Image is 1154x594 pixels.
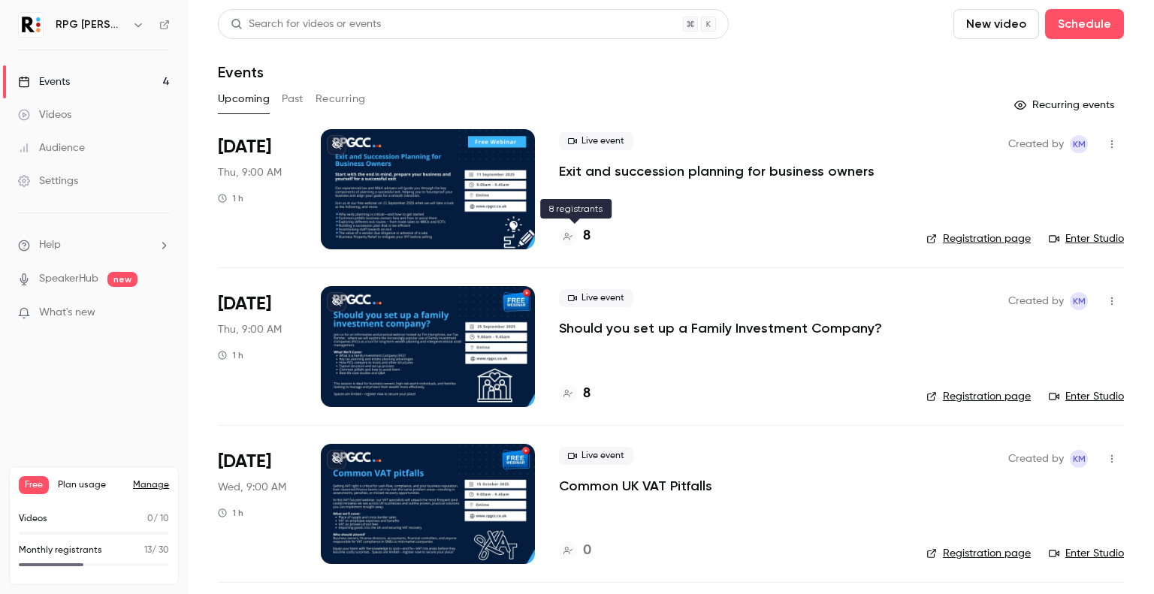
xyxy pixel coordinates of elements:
span: Thu, 9:00 AM [218,165,282,180]
span: Created by [1008,135,1064,153]
div: Sep 25 Thu, 9:00 AM (Europe/London) [218,286,297,406]
a: Enter Studio [1049,389,1124,404]
div: Events [18,74,70,89]
span: What's new [39,305,95,321]
h4: 8 [583,226,591,246]
a: Manage [133,479,169,491]
button: Schedule [1045,9,1124,39]
span: Kay Merryman [1070,292,1088,310]
div: Settings [18,173,78,188]
button: Upcoming [218,87,270,111]
span: Kay Merryman [1070,450,1088,468]
div: Oct 15 Wed, 9:00 AM (Europe/London) [218,444,297,564]
a: Common UK VAT Pitfalls [559,477,712,495]
button: Recurring [316,87,366,111]
div: Videos [18,107,71,122]
span: Kay Merryman [1070,135,1088,153]
span: KM [1073,135,1086,153]
p: / 30 [144,544,169,557]
li: help-dropdown-opener [18,237,170,253]
span: [DATE] [218,135,271,159]
p: Videos [19,512,47,526]
span: 13 [144,546,152,555]
a: 8 [559,226,591,246]
a: Enter Studio [1049,546,1124,561]
a: Enter Studio [1049,231,1124,246]
button: New video [953,9,1039,39]
span: Wed, 9:00 AM [218,480,286,495]
button: Recurring events [1007,93,1124,117]
a: Registration page [926,546,1031,561]
span: Plan usage [58,479,124,491]
span: [DATE] [218,450,271,474]
button: Past [282,87,304,111]
a: 0 [559,541,591,561]
span: Live event [559,289,633,307]
p: Monthly registrants [19,544,102,557]
h1: Events [218,63,264,81]
span: Live event [559,132,633,150]
div: Search for videos or events [231,17,381,32]
span: [DATE] [218,292,271,316]
div: 1 h [218,349,243,361]
div: Sep 11 Thu, 9:00 AM (Europe/London) [218,129,297,249]
span: Live event [559,447,633,465]
a: 8 [559,384,591,404]
div: 1 h [218,507,243,519]
span: KM [1073,292,1086,310]
span: Free [19,476,49,494]
a: Registration page [926,231,1031,246]
span: Created by [1008,292,1064,310]
a: Exit and succession planning for business owners [559,162,875,180]
iframe: Noticeable Trigger [152,306,170,320]
div: 1 h [218,192,243,204]
span: KM [1073,450,1086,468]
h4: 8 [583,384,591,404]
a: Registration page [926,389,1031,404]
h4: 0 [583,541,591,561]
a: SpeakerHub [39,271,98,287]
img: RPG Crouch Chapman LLP [19,13,43,37]
p: / 10 [147,512,169,526]
div: Audience [18,140,85,155]
span: 0 [147,514,153,523]
span: new [107,272,137,287]
a: Should you set up a Family Investment Company? [559,319,882,337]
span: Thu, 9:00 AM [218,322,282,337]
span: Created by [1008,450,1064,468]
span: Help [39,237,61,253]
h6: RPG [PERSON_NAME] [PERSON_NAME] LLP [56,17,126,32]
